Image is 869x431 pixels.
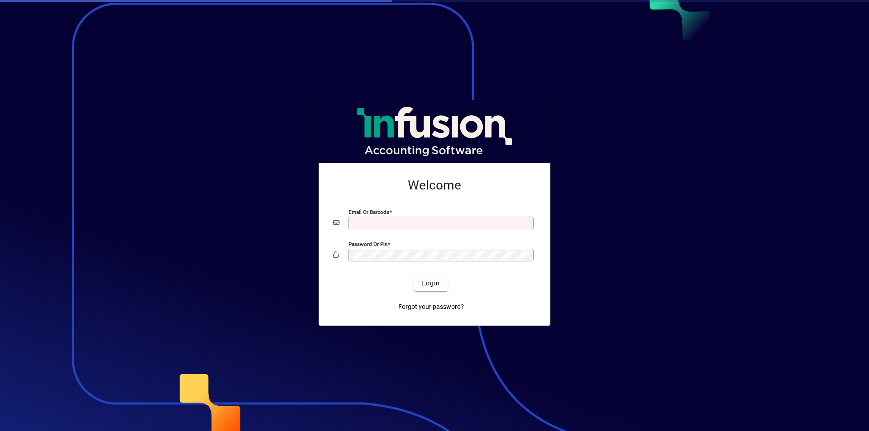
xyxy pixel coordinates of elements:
h2: Welcome [333,178,536,193]
img: npw-badge-icon-locked.svg [520,220,528,227]
span: Login [421,279,440,288]
mat-label: Email or Barcode [349,209,389,215]
span: Forgot your password? [398,302,464,312]
mat-label: Password or Pin [349,241,387,247]
button: Login [414,275,447,291]
a: Forgot your password? [395,298,468,315]
img: npw-badge-icon-locked.svg [520,252,528,259]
